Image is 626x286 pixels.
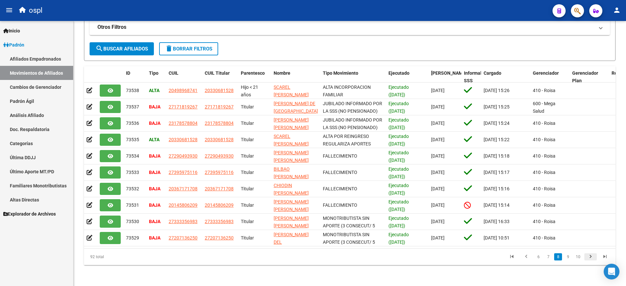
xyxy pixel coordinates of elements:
[388,166,409,179] span: Ejecutado ([DATE])
[126,153,139,159] span: 73534
[484,235,510,240] span: [DATE] 10:51
[533,137,555,142] span: 410 - Roisa
[554,253,562,260] a: 8
[553,251,563,262] li: page 8
[126,219,139,224] span: 73530
[484,88,510,93] span: [DATE] 15:26
[484,186,510,191] span: [DATE] 15:16
[241,170,254,175] span: Titular
[543,251,553,262] li: page 7
[169,153,198,159] span: 27290493930
[481,66,530,88] datatable-header-cell: Cargado
[388,150,409,163] span: Ejecutado ([DATE])
[205,70,230,76] span: CUIL Titular
[149,219,160,224] strong: BAJA
[484,170,510,175] span: [DATE] 15:17
[323,101,382,114] span: JUBILADO INFORMADO POR LA SSS (NO PENSIONADO)
[584,253,597,260] a: go to next page
[461,66,481,88] datatable-header-cell: Informable SSS
[323,202,357,208] span: FALLECIMIENTO
[149,121,160,126] strong: BAJA
[533,170,555,175] span: 410 - Roisa
[149,235,160,240] strong: BAJA
[126,137,139,142] span: 73535
[3,210,56,218] span: Explorador de Archivos
[241,235,254,240] span: Titular
[169,186,198,191] span: 20367171708
[169,202,198,208] span: 20145806209
[323,153,357,159] span: FALLECIMIENTO
[533,235,555,240] span: 410 - Roisa
[274,117,309,130] span: [PERSON_NAME] [PERSON_NAME]
[274,85,309,97] span: SCAREL [PERSON_NAME]
[205,104,234,109] span: 27171819267
[126,186,139,191] span: 73532
[431,235,445,240] span: [DATE]
[274,199,309,212] span: [PERSON_NAME] [PERSON_NAME]
[205,88,234,93] span: 20330681528
[484,70,501,76] span: Cargado
[126,70,130,76] span: ID
[533,219,555,224] span: 410 - Roisa
[169,235,198,240] span: 27207136250
[95,46,148,52] span: Buscar Afiliados
[205,170,234,175] span: 27395975116
[123,66,146,88] datatable-header-cell: ID
[126,202,139,208] span: 73531
[323,70,358,76] span: Tipo Movimiento
[323,170,357,175] span: FALLECIMIENTO
[388,199,409,212] span: Ejecutado ([DATE])
[5,6,13,14] mat-icon: menu
[388,183,409,196] span: Ejecutado ([DATE])
[149,170,160,175] strong: BAJA
[274,150,309,163] span: [PERSON_NAME] [PERSON_NAME]
[534,253,542,260] a: 6
[570,66,609,88] datatable-header-cell: Gerenciador Plan
[572,70,598,83] span: Gerenciador Plan
[533,202,555,208] span: 410 - Roisa
[202,66,238,88] datatable-header-cell: CUIL Titular
[323,85,371,97] span: ALTA INCORPORACION FAMILIAR
[126,170,139,175] span: 73533
[97,24,126,31] strong: Otros Filtros
[604,264,619,279] div: Open Intercom Messenger
[533,153,555,159] span: 410 - Roisa
[238,66,271,88] datatable-header-cell: Parentesco
[533,121,555,126] span: 410 - Roisa
[428,66,461,88] datatable-header-cell: Fecha Formal
[484,104,510,109] span: [DATE] 15:25
[274,232,309,252] span: [PERSON_NAME] DEL [PERSON_NAME]
[149,186,160,191] strong: BAJA
[241,137,254,142] span: Titular
[3,27,20,34] span: Inicio
[205,219,234,224] span: 27333356983
[484,219,510,224] span: [DATE] 16:33
[274,101,318,114] span: [PERSON_NAME] DE [GEOGRAPHIC_DATA]
[126,121,139,126] span: 73536
[613,6,621,14] mat-icon: person
[126,235,139,240] span: 73529
[169,104,198,109] span: 27171819267
[169,70,178,76] span: CUIL
[533,186,555,191] span: 410 - Roisa
[431,121,445,126] span: [DATE]
[533,251,543,262] li: page 6
[533,88,555,93] span: 410 - Roisa
[169,219,198,224] span: 27333356983
[274,216,309,228] span: [PERSON_NAME] [PERSON_NAME]
[169,170,198,175] span: 27395975116
[563,251,573,262] li: page 9
[431,153,445,159] span: [DATE]
[169,88,198,93] span: 20498968741
[149,153,160,159] strong: BAJA
[241,202,254,208] span: Titular
[386,66,428,88] datatable-header-cell: Ejecutado
[241,219,254,224] span: Titular
[95,45,103,52] mat-icon: search
[241,104,254,109] span: Titular
[271,66,320,88] datatable-header-cell: Nombre
[323,134,371,154] span: ALTA POR REINGRESO REGULARIZA APORTES (AFIP)
[320,66,386,88] datatable-header-cell: Tipo Movimiento
[241,153,254,159] span: Titular
[388,101,409,114] span: Ejecutado ([DATE])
